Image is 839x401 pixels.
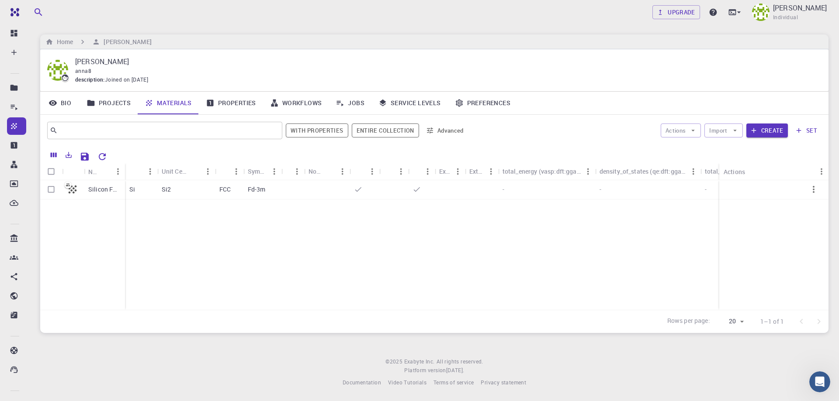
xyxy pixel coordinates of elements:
button: Menu [421,165,435,178]
a: Workflows [263,92,329,114]
button: With properties [286,123,348,137]
nav: breadcrumb [44,37,153,47]
img: logo [7,8,19,17]
span: Show only materials with calculated properties [286,123,348,137]
span: All rights reserved. [437,357,483,366]
button: Menu [201,165,215,178]
p: 1–1 of 1 [760,317,784,326]
a: Exabyte Inc. [404,357,435,366]
div: Lattice [215,163,243,180]
div: - [700,180,784,199]
span: Documentation [343,379,381,386]
span: Joined on [DATE] [105,75,148,84]
a: Materials [138,92,199,114]
span: Filter throughout whole library including sets (folders) [352,123,419,137]
button: Menu [111,165,125,178]
button: set [791,123,822,137]
p: [PERSON_NAME] [75,56,815,67]
span: [DATE] . [446,367,465,374]
a: Projects [80,92,138,114]
div: Non-periodic [304,163,350,180]
a: Privacy statement [481,378,526,387]
div: Ext+lnk [435,163,465,180]
p: Si [129,185,135,194]
h6: Home [53,37,73,47]
span: Privacy statement [481,379,526,386]
div: density_of_states (qe:dft:gga:pbe) [600,163,686,180]
a: Preferences [448,92,517,114]
button: Sort [97,165,111,178]
a: Video Tutorials [388,378,426,387]
div: Symmetry [248,163,267,180]
div: Non-periodic [309,163,322,180]
button: Sort [129,165,143,178]
span: description : [75,75,105,84]
button: Menu [229,165,243,178]
button: Save Explorer Settings [76,148,94,165]
span: Terms of service [433,379,474,386]
iframe: Intercom live chat [809,371,830,392]
div: - [498,180,595,199]
div: Ext+web [465,163,498,180]
button: Menu [143,165,157,178]
div: Actions [719,163,829,180]
button: Menu [484,165,498,178]
button: Menu [290,165,304,178]
span: Exabyte Inc. [404,358,435,365]
a: Upgrade [652,5,700,19]
span: Platform version [404,366,446,375]
a: Jobs [329,92,371,114]
div: Tags [281,163,304,180]
div: Actions [724,163,745,180]
button: Sort [322,165,336,178]
p: Silicon FCC [88,185,121,194]
button: Sort [384,165,398,178]
button: Menu [365,165,379,178]
button: Sort [219,165,233,178]
button: Export [61,148,76,162]
h6: [PERSON_NAME] [100,37,151,47]
button: Sort [187,165,201,178]
p: Rows per page: [667,316,710,326]
button: Menu [336,165,350,178]
a: Bio [40,92,80,114]
button: Menu [815,165,829,178]
a: Properties [199,92,263,114]
span: Individual [773,13,798,22]
button: Menu [581,165,595,178]
a: Terms of service [433,378,474,387]
div: Public [408,163,435,180]
button: Import [704,123,742,137]
div: Ext+web [469,163,484,180]
button: Actions [661,123,701,137]
div: Ext+lnk [439,163,451,180]
button: Columns [46,148,61,162]
p: FCC [219,185,231,194]
span: Support [17,6,49,14]
div: Icon [62,163,84,180]
div: Shared [379,163,408,180]
button: Entire collection [352,123,419,137]
p: Fd-3m [248,185,266,194]
span: anna8 [75,67,91,74]
button: Sort [413,165,426,178]
div: density_of_states (qe:dft:gga:pbe) [595,163,700,180]
button: Menu [451,165,465,178]
div: Name [88,163,97,180]
div: Unit Cell Formula [162,163,187,180]
a: Documentation [343,378,381,387]
button: Reset Explorer Settings [94,148,111,165]
div: total_energy (vasp:dft:gga:pbe) [503,163,581,180]
div: total_energy (vasp:dft:gga:pbe) [498,163,595,180]
div: Symmetry [243,163,281,180]
div: Name [84,163,125,180]
button: Menu [267,165,281,178]
p: [PERSON_NAME] [773,3,827,13]
a: [DATE]. [446,366,465,375]
p: Si2 [162,185,171,194]
div: Unit Cell Formula [157,163,215,180]
button: Sort [354,165,368,178]
a: Service Levels [371,92,448,114]
div: Formula [125,163,157,180]
button: Create [746,123,788,137]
